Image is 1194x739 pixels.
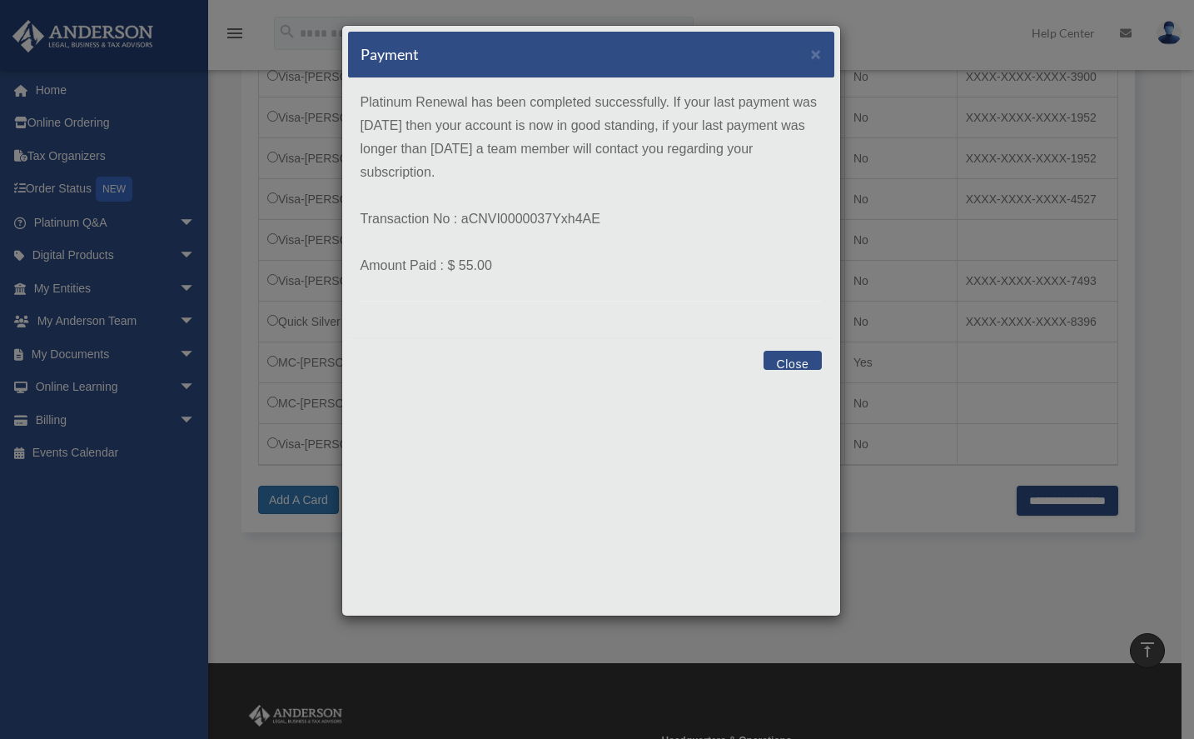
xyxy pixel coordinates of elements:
[764,351,821,370] button: Close
[361,91,822,184] p: Platinum Renewal has been completed successfully. If your last payment was [DATE] then your accou...
[361,44,419,65] h5: Payment
[361,254,822,277] p: Amount Paid : $ 55.00
[361,207,822,231] p: Transaction No : aCNVI0000037Yxh4AE
[811,44,822,63] span: ×
[811,45,822,62] button: Close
